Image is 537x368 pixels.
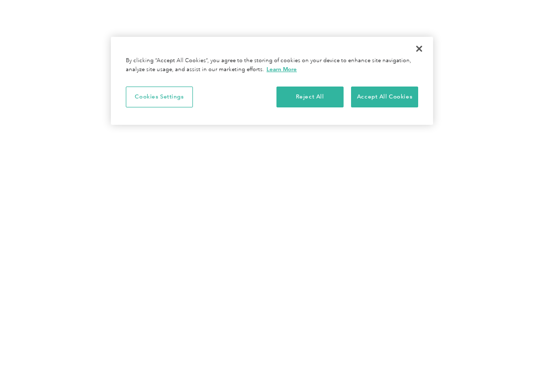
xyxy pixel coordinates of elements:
button: Accept All Cookies [351,87,418,107]
a: More information about your privacy, opens in a new tab [267,66,297,73]
div: Privacy [111,37,433,125]
button: Reject All [276,87,344,107]
button: Close [408,38,430,60]
div: Cookie banner [111,37,433,125]
button: Cookies Settings [126,87,193,107]
div: By clicking “Accept All Cookies”, you agree to the storing of cookies on your device to enhance s... [126,57,418,74]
